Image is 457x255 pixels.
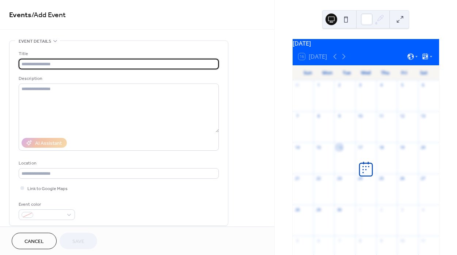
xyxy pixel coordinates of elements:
[336,144,342,150] div: 16
[316,144,321,150] div: 15
[378,176,384,181] div: 25
[336,238,342,243] div: 7
[420,238,426,243] div: 11
[399,238,405,243] div: 10
[19,201,73,208] div: Event color
[298,66,318,80] div: Sun
[336,207,342,212] div: 30
[399,144,405,150] div: 19
[378,82,384,88] div: 4
[358,144,363,150] div: 17
[316,207,321,212] div: 29
[376,66,395,80] div: Thu
[358,238,363,243] div: 8
[19,75,217,82] div: Description
[27,185,68,193] span: Link to Google Maps
[317,66,337,80] div: Mon
[24,238,44,246] span: Cancel
[395,66,414,80] div: Fri
[378,144,384,150] div: 18
[19,50,217,58] div: Title
[420,113,426,119] div: 13
[414,66,433,80] div: Sat
[295,207,300,212] div: 28
[336,176,342,181] div: 23
[9,8,31,22] a: Events
[399,176,405,181] div: 26
[399,207,405,212] div: 3
[295,144,300,150] div: 14
[295,176,300,181] div: 21
[293,39,439,48] div: [DATE]
[378,238,384,243] div: 9
[399,82,405,88] div: 5
[295,113,300,119] div: 7
[358,113,363,119] div: 10
[378,113,384,119] div: 11
[316,176,321,181] div: 22
[295,82,300,88] div: 31
[295,238,300,243] div: 5
[336,113,342,119] div: 9
[358,207,363,212] div: 1
[378,207,384,212] div: 2
[31,8,66,22] span: / Add Event
[316,238,321,243] div: 6
[12,233,57,249] button: Cancel
[420,176,426,181] div: 27
[358,176,363,181] div: 24
[19,38,51,45] span: Event details
[358,82,363,88] div: 3
[420,144,426,150] div: 20
[336,82,342,88] div: 2
[420,207,426,212] div: 4
[316,113,321,119] div: 8
[19,159,217,167] div: Location
[337,66,356,80] div: Tue
[316,82,321,88] div: 1
[420,82,426,88] div: 6
[356,66,376,80] div: Wed
[399,113,405,119] div: 12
